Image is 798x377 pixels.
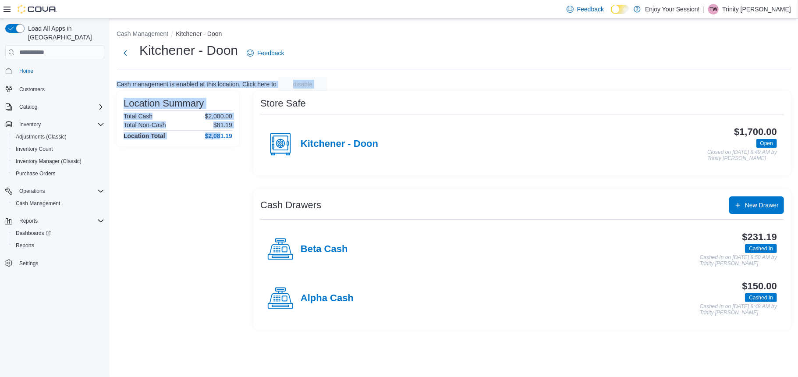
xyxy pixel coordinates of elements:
[301,293,354,304] h4: Alpha Cash
[12,198,104,209] span: Cash Management
[9,167,108,180] button: Purchase Orders
[16,186,49,196] button: Operations
[293,80,312,89] span: disable
[257,49,284,57] span: Feedback
[260,200,321,210] h3: Cash Drawers
[25,24,104,42] span: Load All Apps in [GEOGRAPHIC_DATA]
[2,215,108,227] button: Reports
[2,64,108,77] button: Home
[16,216,104,226] span: Reports
[16,258,42,269] a: Settings
[9,197,108,210] button: Cash Management
[301,244,348,255] h4: Beta Cash
[12,168,104,179] span: Purchase Orders
[2,101,108,113] button: Catalog
[16,186,104,196] span: Operations
[9,239,108,252] button: Reports
[742,281,777,292] h3: $150.00
[16,66,37,76] a: Home
[9,143,108,155] button: Inventory Count
[278,77,327,91] button: disable
[124,113,153,120] h6: Total Cash
[19,68,33,75] span: Home
[139,42,238,59] h1: Kitchener - Doon
[5,61,104,292] nav: Complex example
[19,188,45,195] span: Operations
[611,5,629,14] input: Dark Mode
[16,216,41,226] button: Reports
[12,240,104,251] span: Reports
[117,81,277,88] p: Cash management is enabled at this location. Click here to
[9,131,108,143] button: Adjustments (Classic)
[9,227,108,239] a: Dashboards
[12,132,104,142] span: Adjustments (Classic)
[16,65,104,76] span: Home
[745,244,777,253] span: Cashed In
[760,139,773,147] span: Open
[124,98,204,109] h3: Location Summary
[742,232,777,242] h3: $231.19
[2,257,108,270] button: Settings
[756,139,777,148] span: Open
[749,294,773,302] span: Cashed In
[745,201,779,210] span: New Drawer
[213,121,232,128] p: $81.19
[16,102,104,112] span: Catalog
[124,132,165,139] h4: Location Total
[301,139,378,150] h4: Kitchener - Doon
[12,144,104,154] span: Inventory Count
[117,44,134,62] button: Next
[745,293,777,302] span: Cashed In
[700,304,777,316] p: Cashed In on [DATE] 8:49 AM by Trinity [PERSON_NAME]
[243,44,287,62] a: Feedback
[19,121,41,128] span: Inventory
[645,4,700,14] p: Enjoy Your Session!
[563,0,607,18] a: Feedback
[12,240,38,251] a: Reports
[2,118,108,131] button: Inventory
[12,156,104,167] span: Inventory Manager (Classic)
[19,86,45,93] span: Customers
[703,4,705,14] p: |
[16,119,44,130] button: Inventory
[2,82,108,95] button: Customers
[19,103,37,110] span: Catalog
[12,144,57,154] a: Inventory Count
[16,158,82,165] span: Inventory Manager (Classic)
[16,242,34,249] span: Reports
[19,217,38,224] span: Reports
[16,119,104,130] span: Inventory
[2,185,108,197] button: Operations
[722,4,791,14] p: Trinity [PERSON_NAME]
[19,260,38,267] span: Settings
[708,4,719,14] div: Trinity Walker
[117,30,168,37] button: Cash Management
[205,113,232,120] p: $2,000.00
[16,83,104,94] span: Customers
[117,29,791,40] nav: An example of EuiBreadcrumbs
[16,230,51,237] span: Dashboards
[577,5,604,14] span: Feedback
[16,170,56,177] span: Purchase Orders
[16,146,53,153] span: Inventory Count
[749,245,773,253] span: Cashed In
[205,132,232,139] h4: $2,081.19
[9,155,108,167] button: Inventory Manager (Classic)
[16,258,104,269] span: Settings
[12,156,85,167] a: Inventory Manager (Classic)
[176,30,222,37] button: Kitchener - Doon
[707,149,777,161] p: Closed on [DATE] 8:49 AM by Trinity [PERSON_NAME]
[12,168,59,179] a: Purchase Orders
[16,84,48,95] a: Customers
[16,200,60,207] span: Cash Management
[709,4,718,14] span: TW
[700,255,777,267] p: Cashed In on [DATE] 8:50 AM by Trinity [PERSON_NAME]
[124,121,166,128] h6: Total Non-Cash
[260,98,306,109] h3: Store Safe
[18,5,57,14] img: Cova
[729,196,784,214] button: New Drawer
[16,133,67,140] span: Adjustments (Classic)
[12,228,104,238] span: Dashboards
[12,228,54,238] a: Dashboards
